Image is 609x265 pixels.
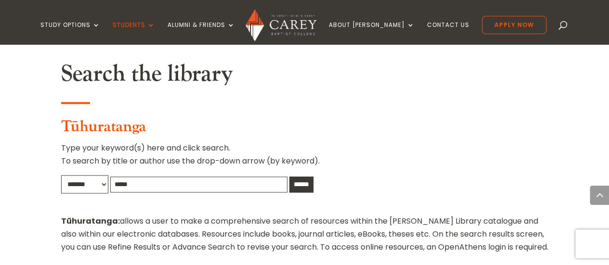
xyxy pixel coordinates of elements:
a: Alumni & Friends [168,22,235,44]
strong: Tūhuratanga: [61,215,120,227]
a: Apply Now [482,16,546,34]
a: Contact Us [427,22,469,44]
img: Carey Baptist College [246,9,316,41]
h3: Tūhuratanga [61,118,548,141]
a: Study Options [40,22,100,44]
p: Type your keyword(s) here and click search. To search by title or author use the drop-down arrow ... [61,141,548,175]
a: About [PERSON_NAME] [329,22,415,44]
a: Students [113,22,155,44]
h2: Search the library [61,60,548,93]
p: allows a user to make a comprehensive search of resources within the [PERSON_NAME] Library catalo... [61,215,548,254]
